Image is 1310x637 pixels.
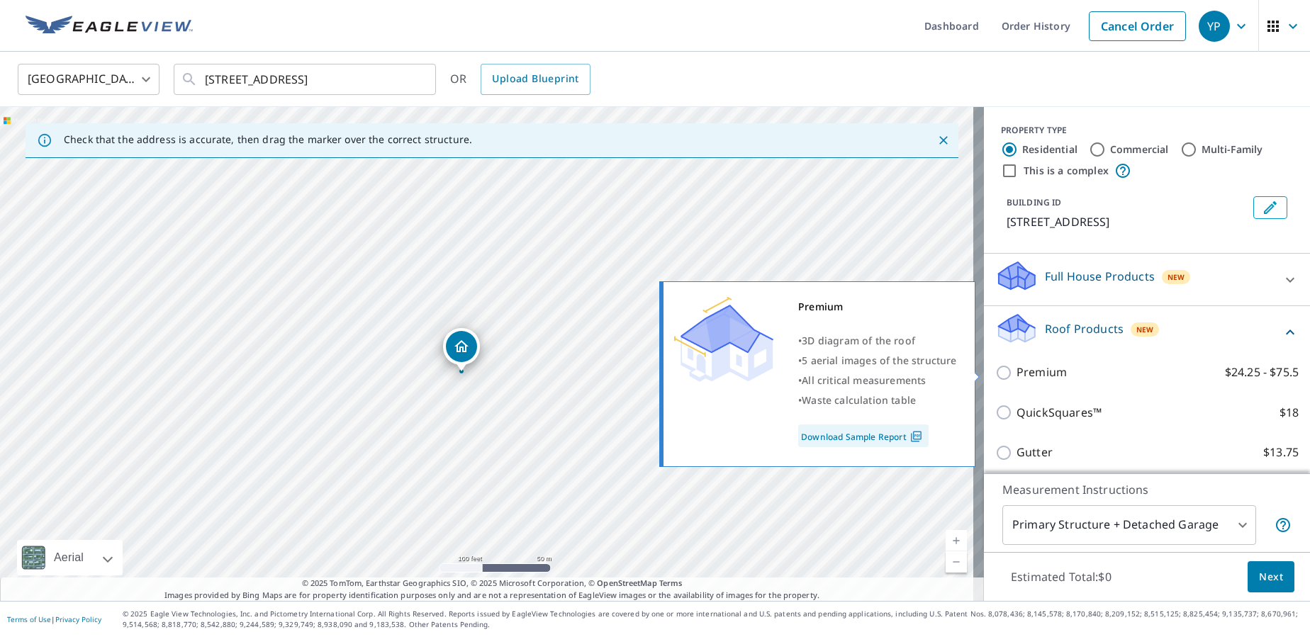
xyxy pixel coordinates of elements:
[26,16,193,37] img: EV Logo
[798,331,957,351] div: •
[1280,404,1299,422] p: $18
[1017,444,1053,461] p: Gutter
[50,540,88,575] div: Aerial
[302,577,683,590] span: © 2025 TomTom, Earthstar Geographics SIO, © 2025 Microsoft Corporation, ©
[946,530,967,551] a: Current Level 18, Zoom In
[802,354,956,367] span: 5 aerial images of the structure
[1022,142,1077,157] label: Residential
[802,393,916,407] span: Waste calculation table
[1007,213,1248,230] p: [STREET_ADDRESS]
[1017,363,1067,381] p: Premium
[674,297,773,382] img: Premium
[450,64,590,95] div: OR
[1110,142,1169,157] label: Commercial
[995,259,1299,300] div: Full House ProductsNew
[1089,11,1186,41] a: Cancel Order
[907,430,926,443] img: Pdf Icon
[798,351,957,371] div: •
[492,70,578,88] span: Upload Blueprint
[1001,124,1293,137] div: PROPERTY TYPE
[7,615,101,624] p: |
[659,577,683,588] a: Terms
[123,609,1303,630] p: © 2025 Eagle View Technologies, Inc. and Pictometry International Corp. All Rights Reserved. Repo...
[1202,142,1263,157] label: Multi-Family
[1007,196,1061,208] p: BUILDING ID
[798,297,957,317] div: Premium
[1263,444,1299,461] p: $13.75
[1045,320,1124,337] p: Roof Products
[946,551,967,573] a: Current Level 18, Zoom Out
[1259,568,1283,586] span: Next
[802,373,926,387] span: All critical measurements
[481,64,590,95] a: Upload Blueprint
[7,614,51,624] a: Terms of Use
[205,60,407,99] input: Search by address or latitude-longitude
[934,131,953,150] button: Close
[597,577,656,588] a: OpenStreetMap
[1017,404,1102,422] p: QuickSquares™
[1199,11,1230,42] div: YP
[798,390,957,410] div: •
[1045,268,1155,285] p: Full House Products
[1168,271,1185,283] span: New
[798,424,929,447] a: Download Sample Report
[995,312,1299,352] div: Roof ProductsNew
[1002,505,1256,545] div: Primary Structure + Detached Garage
[1136,324,1154,335] span: New
[55,614,101,624] a: Privacy Policy
[443,328,480,372] div: Dropped pin, building 1, Residential property, 823 Canal St New Orleans, LA 70112
[1002,481,1292,498] p: Measurement Instructions
[1225,363,1299,381] p: $24.25 - $75.5
[798,371,957,390] div: •
[1024,164,1109,178] label: This is a complex
[1253,196,1287,219] button: Edit building 1
[18,60,159,99] div: [GEOGRAPHIC_DATA]
[64,133,472,146] p: Check that the address is accurate, then drag the marker over the correct structure.
[802,334,915,347] span: 3D diagram of the roof
[17,540,123,575] div: Aerial
[1248,561,1294,593] button: Next
[1275,517,1292,534] span: Your report will include the primary structure and a detached garage if one exists.
[1000,561,1123,592] p: Estimated Total: $0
